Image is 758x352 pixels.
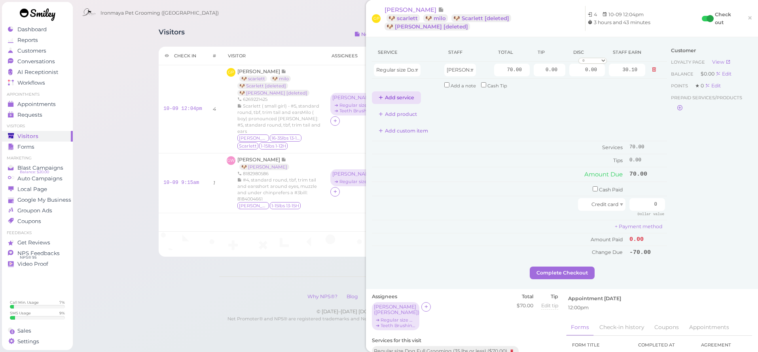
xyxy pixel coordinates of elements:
div: 6269221425 [237,96,321,102]
span: GW [227,156,235,165]
a: Check-in history [595,319,649,336]
span: Prepaid services/products [671,94,742,102]
a: Google My Business [2,195,73,205]
span: GP [227,68,235,77]
span: #4, standard round, tbf, trim tail and earsshort around eyes, muzzle and under chinprefers a #3bi... [237,177,317,202]
a: Requests [2,110,73,120]
span: NPS Feedbacks [17,250,60,257]
span: Edit tip [541,303,558,308]
a: Auto Campaigns [2,173,73,184]
span: × [747,13,752,24]
td: Tips [372,154,627,167]
a: Get Reviews [2,237,73,248]
div: Call Min. Usage [10,300,39,305]
a: Video Proof [2,259,73,269]
button: Add service [372,91,421,104]
td: 0.00 [627,154,667,167]
a: 10-09 12:04pm [163,106,202,112]
span: Forms [17,144,34,150]
div: Edit [716,71,731,77]
a: View [712,59,731,65]
a: Forms [566,319,594,336]
span: Google My Business [17,197,71,203]
div: [PERSON_NAME] ( [PERSON_NAME] ) [332,171,376,177]
span: Coupons [17,218,41,225]
th: Visitor [222,47,326,65]
a: Appointments [2,99,73,110]
span: Appointments [17,101,56,108]
a: Local Page [2,184,73,195]
a: [PERSON_NAME] 🐶 scarlett 🐶 milo 🐶 Scarlett [deleted] 🐶 [PERSON_NAME] [deleted] [385,6,586,31]
span: Reports [17,37,38,44]
span: 16-35lbs 13-15H [270,134,301,142]
span: 4 [594,11,597,17]
h5: 🎉 Total 2 visits [DATE]. [163,220,667,225]
span: Requests [17,112,42,118]
th: Assignees [326,47,387,65]
span: Note [438,6,444,13]
span: Groupon Ads [17,207,52,214]
th: Service [372,43,442,62]
label: Services for this visit [372,337,558,344]
a: [PERSON_NAME] 🐶 [PERSON_NAME] [237,157,293,170]
div: ➔ Regular size Dog Full Grooming (35 lbs or less) [332,102,376,108]
span: Credit card [591,201,618,207]
small: Cash Tip [487,83,507,89]
th: Staff [442,43,492,62]
a: 🐶 milo [270,76,291,82]
label: Assignees [372,293,397,300]
a: [PERSON_NAME] 🐶 scarlett 🐶 milo 🐶 Scarlett [deleted] 🐶 [PERSON_NAME] [deleted] [237,68,313,96]
span: 0.00 [629,236,644,243]
a: Blast Campaigns Balance: $20.00 [2,163,73,173]
a: Reports [2,35,73,45]
a: 🐶 scarlett [239,76,267,82]
a: Sales [2,326,73,336]
li: 10-09 12:04pm [600,11,646,19]
div: [PERSON_NAME] ([PERSON_NAME]) ➔ Regular size Dog Full Grooming (35 lbs or less) ➔ Teeth Brushing [330,93,380,116]
span: Lucy [237,202,269,209]
span: [PERSON_NAME] [447,67,489,73]
a: Appointments [684,319,734,336]
span: [PERSON_NAME] [237,157,281,163]
span: Visitors [17,133,38,140]
span: Auto Campaigns [17,175,63,182]
th: Check in [159,47,207,65]
li: 3 hours and 43 minutes [586,19,652,26]
span: Amount Paid [591,237,623,242]
button: Complete Checkout [530,267,595,279]
span: Note [281,157,286,163]
div: $70.00 [517,302,533,309]
a: Workflows [2,78,73,88]
span: Regular size Dog Full Grooming (35 lbs or less) [376,67,489,73]
a: 🐶 [PERSON_NAME] [deleted] [385,23,470,30]
a: NPS Feedbacks NPS® 95 [2,248,73,259]
span: Milo [237,134,269,142]
button: Notes [348,28,383,41]
div: ➔ Regular size Dog Full Grooming (35 lbs or less) [374,317,417,323]
span: GP [372,14,381,23]
li: Appointments [2,92,73,97]
a: Coupons [2,216,73,227]
div: 9 % [59,310,65,316]
div: [PERSON_NAME] ([PERSON_NAME]) ➔ Regular size Dog Full Grooming (35 lbs or less) ➔ Teeth Brushing [372,302,421,331]
td: 70.00 [627,167,667,182]
i: 1 [213,180,215,186]
div: 8182980586 [237,170,321,177]
span: Loyalty page [671,59,706,65]
li: Marketing [2,155,73,161]
a: 🐶 [PERSON_NAME] [deleted] [237,90,309,96]
span: Balance: $20.00 [20,169,49,175]
div: ➔ Teeth Brushing [332,108,376,114]
td: 70.00 [627,141,667,154]
a: Why NPS®? [303,293,341,299]
td: -70.00 [627,246,667,259]
button: Add custom item [372,125,435,137]
div: 12:00pm [568,304,750,311]
span: Settings [17,338,39,345]
a: Customers [2,45,73,56]
a: AI Receptionist [2,67,73,78]
span: Balance [671,71,695,77]
label: Total [517,293,533,300]
div: Customer [671,47,748,54]
div: [PERSON_NAME] ( [PERSON_NAME] ) [374,304,417,315]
